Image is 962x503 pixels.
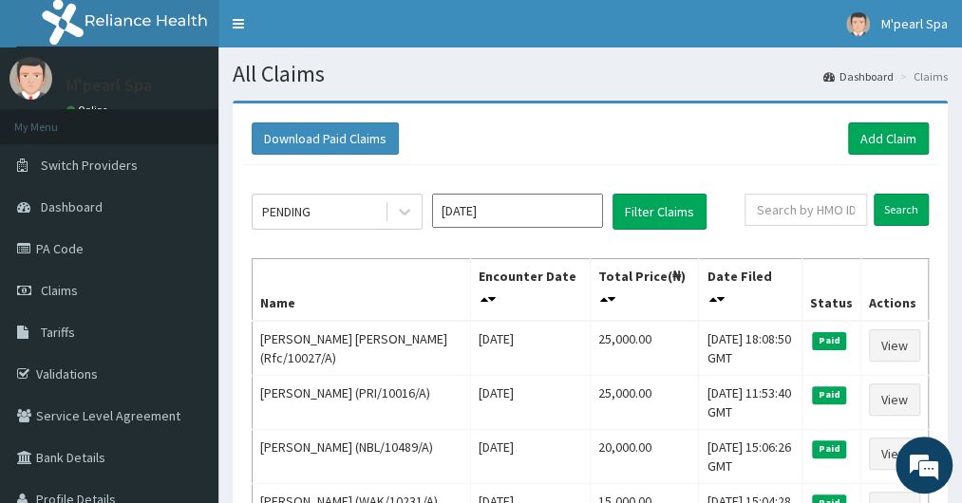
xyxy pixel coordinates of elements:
div: PENDING [262,202,311,221]
a: Dashboard [823,68,894,84]
td: 20,000.00 [590,430,699,484]
td: [DATE] [470,321,590,376]
div: Chat with us now [99,106,319,131]
input: Search by HMO ID [745,194,867,226]
td: 25,000.00 [590,376,699,430]
td: [PERSON_NAME] [PERSON_NAME] (Rfc/10027/A) [253,321,471,376]
td: 25,000.00 [590,321,699,376]
span: Switch Providers [41,157,138,174]
td: [DATE] 11:53:40 GMT [699,376,802,430]
input: Select Month and Year [432,194,603,228]
img: d_794563401_company_1708531726252_794563401 [35,95,77,142]
a: View [869,329,920,362]
input: Search [874,194,929,226]
td: [DATE] [470,430,590,484]
span: Claims [41,282,78,299]
th: Date Filed [699,259,802,322]
span: Paid [812,440,846,457]
th: Encounter Date [470,259,590,322]
span: We're online! [110,139,262,330]
td: [PERSON_NAME] (PRI/10016/A) [253,376,471,430]
span: Paid [812,332,846,349]
p: M'pearl Spa [66,77,152,94]
li: Claims [896,68,948,84]
h1: All Claims [233,62,948,86]
img: User Image [846,12,870,36]
span: M'pearl Spa [881,15,948,32]
th: Actions [860,259,928,322]
td: [DATE] 18:08:50 GMT [699,321,802,376]
th: Name [253,259,471,322]
a: View [869,383,920,416]
a: Online [66,103,112,117]
div: Minimize live chat window [311,9,357,55]
td: [DATE] 15:06:26 GMT [699,430,802,484]
th: Total Price(₦) [590,259,699,322]
td: [PERSON_NAME] (NBL/10489/A) [253,430,471,484]
img: User Image [9,57,52,100]
span: Tariffs [41,324,75,341]
button: Download Paid Claims [252,122,399,155]
textarea: Type your message and hit 'Enter' [9,317,362,383]
span: Paid [812,386,846,403]
td: [DATE] [470,376,590,430]
th: Status [802,259,860,322]
a: View [869,438,920,470]
span: Dashboard [41,198,103,215]
button: Filter Claims [613,194,707,230]
a: Add Claim [848,122,929,155]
